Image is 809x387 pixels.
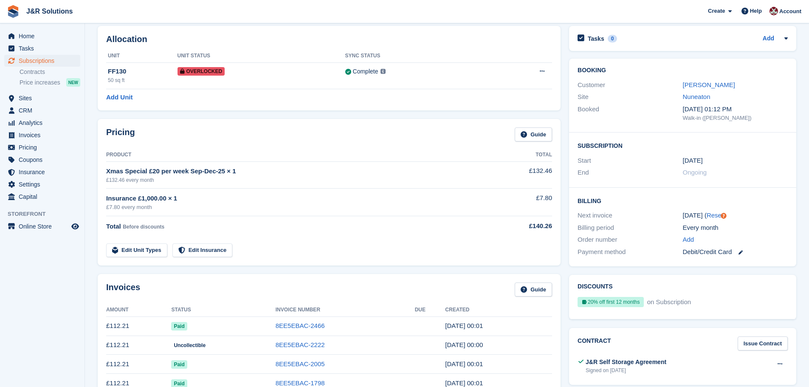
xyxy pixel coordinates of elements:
a: menu [4,55,80,67]
span: Subscriptions [19,55,70,67]
a: Preview store [70,221,80,232]
img: icon-info-grey-7440780725fd019a000dd9b08b2336e03edf1995a4989e88bcd33f0948082b44.svg [381,69,386,74]
div: Every month [683,223,788,233]
div: [DATE] ( ) [683,211,788,220]
th: Amount [106,303,171,317]
a: menu [4,42,80,54]
th: Total [485,148,552,162]
span: Price increases [20,79,60,87]
h2: Billing [578,196,788,205]
span: Account [779,7,801,16]
td: £112.21 [106,336,171,355]
div: Start [578,156,682,166]
div: Site [578,92,682,102]
div: Complete [353,67,378,76]
a: 8EE5EBAC-2222 [276,341,325,348]
h2: Discounts [578,283,788,290]
span: Storefront [8,210,85,218]
time: 2025-09-07 23:01:23 UTC [445,322,483,329]
a: J&R Solutions [23,4,76,18]
img: stora-icon-8386f47178a22dfd0bd8f6a31ec36ba5ce8667c1dd55bd0f319d3a0aa187defe.svg [7,5,20,18]
time: 2025-08-07 23:00:57 UTC [445,341,483,348]
div: Signed on [DATE] [586,367,666,374]
span: Help [750,7,762,15]
div: Tooltip anchor [720,212,727,220]
div: £7.80 every month [106,203,485,212]
a: menu [4,191,80,203]
a: menu [4,166,80,178]
span: Uncollectible [171,341,208,350]
a: Add Unit [106,93,132,102]
span: Analytics [19,117,70,129]
div: Xmas Special £20 per week Sep-Dec-25 × 1 [106,167,485,176]
div: Billing period [578,223,682,233]
span: Capital [19,191,70,203]
h2: Tasks [588,35,604,42]
div: J&R Self Storage Agreement [586,358,666,367]
div: FF130 [108,67,178,76]
span: CRM [19,105,70,116]
span: on Subscription [646,298,691,305]
span: Overlocked [178,67,225,76]
a: Guide [515,282,552,297]
span: Tasks [19,42,70,54]
a: menu [4,178,80,190]
div: Insurance £1,000.00 × 1 [106,194,485,203]
a: 8EE5EBAC-2466 [276,322,325,329]
th: Status [171,303,275,317]
span: Home [19,30,70,42]
span: Online Store [19,220,70,232]
a: Price increases NEW [20,78,80,87]
div: 20% off first 12 months [578,297,644,307]
h2: Pricing [106,127,135,141]
div: 50 sq ft [108,76,178,84]
td: £112.21 [106,355,171,374]
a: menu [4,30,80,42]
a: menu [4,92,80,104]
span: Invoices [19,129,70,141]
th: Unit Status [178,49,345,63]
td: £132.46 [485,161,552,188]
a: Add [683,235,694,245]
img: Julie Morgan [770,7,778,15]
th: Product [106,148,485,162]
span: Before discounts [123,224,164,230]
a: menu [4,105,80,116]
a: menu [4,154,80,166]
td: £112.21 [106,316,171,336]
span: Paid [171,360,187,369]
a: Guide [515,127,552,141]
div: NEW [66,78,80,87]
span: Insurance [19,166,70,178]
th: Sync Status [345,49,489,63]
div: Payment method [578,247,682,257]
h2: Allocation [106,34,552,44]
span: Coupons [19,154,70,166]
div: Order number [578,235,682,245]
time: 2025-04-07 23:00:00 UTC [683,156,703,166]
a: Edit Insurance [172,243,233,257]
a: Contracts [20,68,80,76]
span: Total [106,223,121,230]
th: Unit [106,49,178,63]
div: 0 [608,35,617,42]
a: 8EE5EBAC-2005 [276,360,325,367]
a: menu [4,129,80,141]
h2: Booking [578,67,788,74]
th: Due [415,303,445,317]
div: [DATE] 01:12 PM [683,105,788,114]
span: Pricing [19,141,70,153]
span: Settings [19,178,70,190]
a: menu [4,220,80,232]
span: Paid [171,322,187,331]
a: Nuneaton [683,93,710,100]
a: menu [4,117,80,129]
a: Issue Contract [738,336,788,350]
div: End [578,168,682,178]
time: 2025-06-07 23:01:06 UTC [445,379,483,387]
th: Invoice Number [276,303,415,317]
div: Walk-in ([PERSON_NAME]) [683,114,788,122]
a: 8EE5EBAC-1798 [276,379,325,387]
h2: Contract [578,336,611,350]
h2: Subscription [578,141,788,150]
